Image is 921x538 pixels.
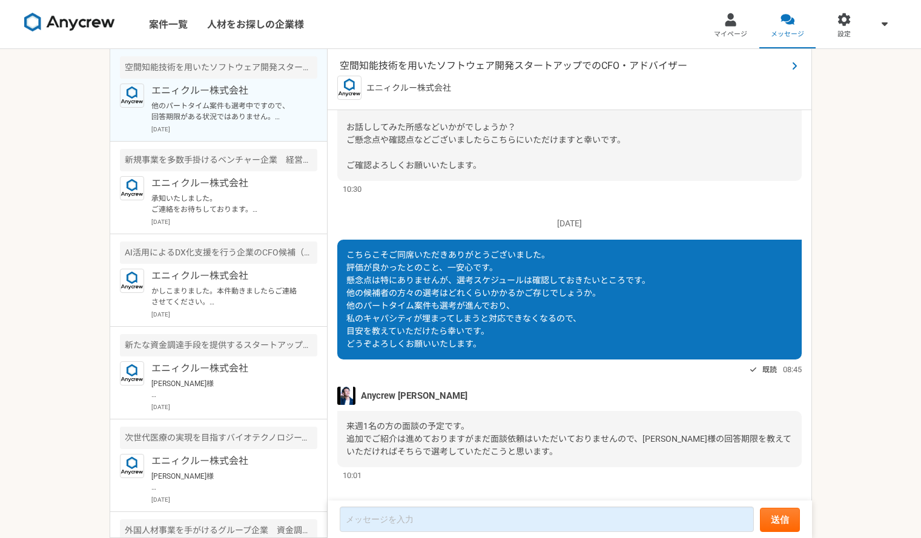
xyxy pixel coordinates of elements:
[151,217,317,226] p: [DATE]
[151,176,301,191] p: エニィクルー株式会社
[151,100,301,122] p: 他のパートタイム案件も選考中ですので、 回答期限がある状況ではありません。 進捗があり次第、 ご連絡いたします。 どうぞよろしくお願いいたします。
[771,30,804,39] span: メッセージ
[366,82,451,94] p: エニィクルー株式会社
[837,30,851,39] span: 設定
[120,84,144,108] img: logo_text_blue_01.png
[762,362,777,377] span: 既読
[151,402,317,412] p: [DATE]
[343,183,361,195] span: 10:30
[151,269,301,283] p: エニィクルー株式会社
[343,470,361,481] span: 10:01
[120,56,317,79] div: 空間知能技術を用いたソフトウェア開発スタートアップでのCFO・アドバイザー
[151,193,301,215] p: 承知いたしました。 ご連絡をお待ちしております。 どうぞよろしくお願いいたします。
[120,149,317,171] div: 新規事業を多数手掛けるベンチャー企業 経営陣サポート（秘書・経営企画）
[337,76,361,100] img: logo_text_blue_01.png
[151,361,301,376] p: エニィクルー株式会社
[151,495,317,504] p: [DATE]
[346,71,793,170] span: [DATE]は面談のご対応ありがとうございました。 候補者が[PERSON_NAME]いらっしゃますのでその方々の選考が終了次第の結果になるかと思いますが、ご評価良く先方も稼働をしていただくイメ...
[120,361,144,385] img: logo_text_blue_01.png
[151,471,301,493] p: [PERSON_NAME]様 大変お世話になっております。 案件ご案内を再開頂けますでしょうか。 オファーを貰った会社にて、 2ヶ月の業務委託期間を経て正社員化協議を行うことになっておりましたが...
[151,84,301,98] p: エニィクルー株式会社
[361,389,467,402] span: Anycrew [PERSON_NAME]
[346,421,791,456] span: 来週1名の方の面談の予定です。 追加でご紹介は進めておりますがまだ面談依頼はいただいておりませんので、[PERSON_NAME]様の回答期限を教えていただければそちらで選考していただこうと思います。
[151,125,317,134] p: [DATE]
[120,427,317,449] div: 次世代医療の実現を目指すバイオテクノロジースタートアップ CFO（海外調達）
[24,13,115,32] img: 8DqYSo04kwAAAAASUVORK5CYII=
[340,59,787,73] span: 空間知能技術を用いたソフトウェア開発スタートアップでのCFO・アドバイザー
[337,217,802,230] p: [DATE]
[151,378,301,400] p: [PERSON_NAME]様 大変お世話になっております。 ご連絡頂きありがとうございます。 今までの経験を活かし、 スタートアップ支援側の立場に[PERSON_NAME]はなりたいと考えており...
[151,454,301,468] p: エニィクルー株式会社
[783,364,802,375] span: 08:45
[714,30,747,39] span: マイページ
[346,250,650,349] span: こちらこそご同席いただきありがとうございました。 評価が良かったとのこと、一安心です。 懸念点は特にありませんが、選考スケジュールは確認しておきたいところです。 他の候補者の方々の選考はどれくら...
[151,286,301,307] p: かしこまりました。本件動きましたらご連絡させてください。 引き続きよろしくお願い致します。
[337,387,355,405] img: S__5267474.jpg
[120,334,317,356] div: 新たな資金調達手段を提供するスタートアップの事業開発（営業）
[120,241,317,264] div: AI活用によるDX化支援を行う企業のCFO候補（EXIT戦略立案・資金調達など）
[760,508,800,532] button: 送信
[151,310,317,319] p: [DATE]
[120,454,144,478] img: logo_text_blue_01.png
[120,269,144,293] img: logo_text_blue_01.png
[120,176,144,200] img: logo_text_blue_01.png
